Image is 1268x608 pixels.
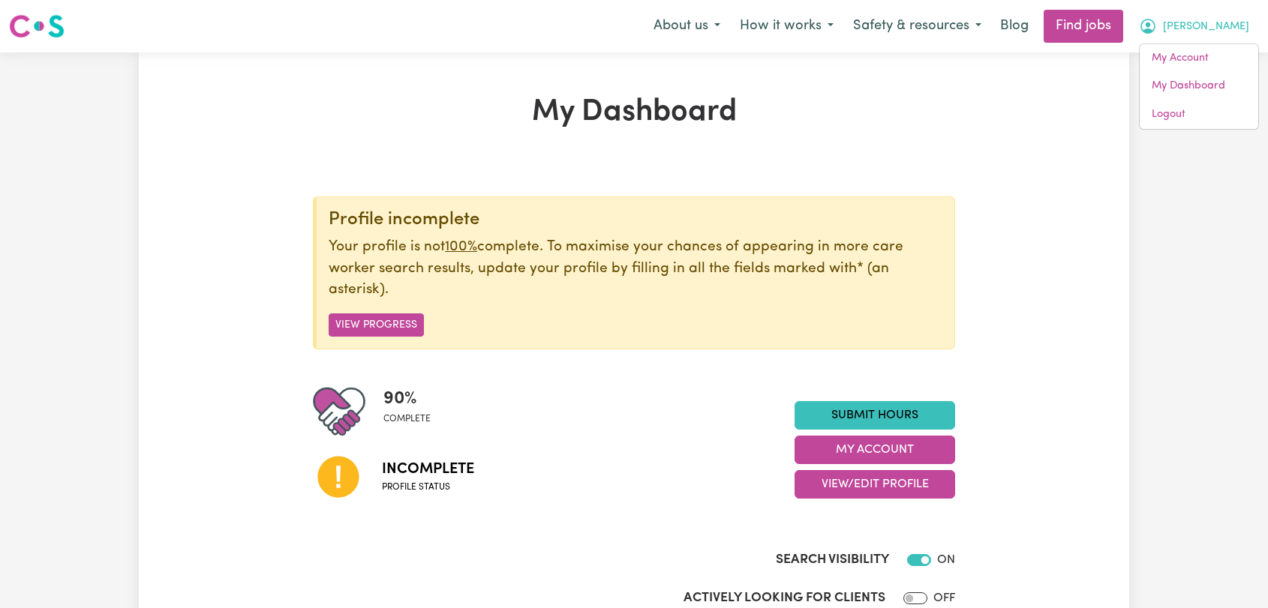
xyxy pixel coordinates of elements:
[383,385,443,438] div: Profile completeness: 90%
[445,240,477,254] u: 100%
[383,412,431,426] span: complete
[776,550,889,570] label: Search Visibility
[843,10,991,42] button: Safety & resources
[329,313,424,337] button: View Progress
[937,554,955,566] span: ON
[730,10,843,42] button: How it works
[329,209,942,231] div: Profile incomplete
[1140,44,1258,73] a: My Account
[795,470,955,499] button: View/Edit Profile
[382,458,474,481] span: Incomplete
[991,10,1038,43] a: Blog
[383,385,431,412] span: 90 %
[1129,10,1259,42] button: My Account
[9,13,65,40] img: Careseekers logo
[329,237,942,301] p: Your profile is not complete. To maximise your chances of appearing in more care worker search re...
[382,481,474,494] span: Profile status
[9,9,65,43] a: Careseekers logo
[795,401,955,430] a: Submit Hours
[1044,10,1123,43] a: Find jobs
[684,589,885,608] label: Actively Looking for Clients
[795,436,955,464] button: My Account
[644,10,730,42] button: About us
[1140,72,1258,100] a: My Dashboard
[1163,19,1249,35] span: [PERSON_NAME]
[933,592,955,604] span: OFF
[1139,43,1259,130] div: My Account
[1140,100,1258,129] a: Logout
[313,94,955,130] h1: My Dashboard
